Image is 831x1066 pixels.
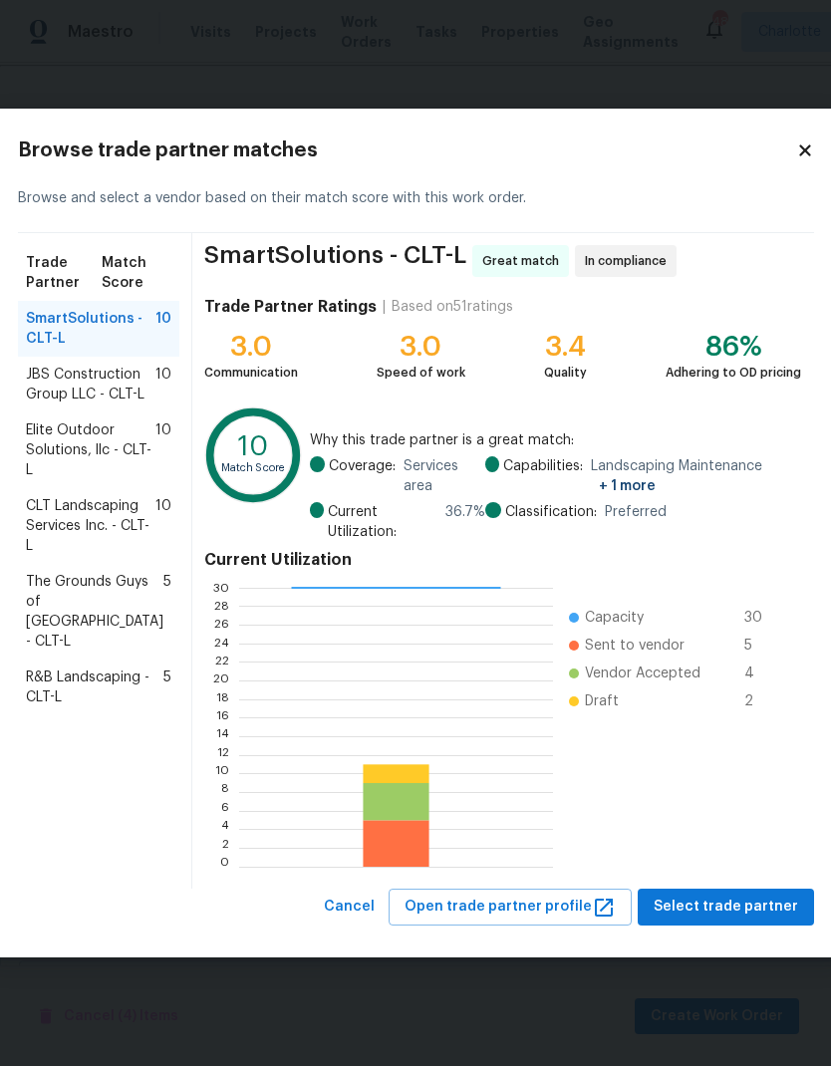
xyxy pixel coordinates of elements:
[585,251,675,271] span: In compliance
[585,636,685,656] span: Sent to vendor
[666,363,801,383] div: Adhering to OD pricing
[654,895,798,920] span: Select trade partner
[404,456,485,496] span: Services area
[213,674,229,686] text: 20
[220,861,229,873] text: 0
[744,608,776,628] span: 30
[585,664,700,683] span: Vendor Accepted
[26,572,163,652] span: The Grounds Guys of [GEOGRAPHIC_DATA] - CLT-L
[544,363,587,383] div: Quality
[389,889,632,926] button: Open trade partner profile
[18,140,796,160] h2: Browse trade partner matches
[155,496,171,556] span: 10
[316,889,383,926] button: Cancel
[26,496,155,556] span: CLT Landscaping Services Inc. - CLT-L
[214,619,229,631] text: 26
[204,337,298,357] div: 3.0
[26,309,155,349] span: SmartSolutions - CLT-L
[329,456,396,496] span: Coverage:
[18,164,814,233] div: Browse and select a vendor based on their match score with this work order.
[214,638,229,650] text: 24
[310,430,801,450] span: Why this trade partner is a great match:
[744,691,776,711] span: 2
[377,297,392,317] div: |
[221,805,229,817] text: 6
[213,582,229,594] text: 30
[591,456,801,496] span: Landscaping Maintenance
[666,337,801,357] div: 86%
[328,502,437,542] span: Current Utilization:
[638,889,814,926] button: Select trade partner
[26,420,155,480] span: Elite Outdoor Solutions, llc - CLT-L
[221,824,229,836] text: 4
[26,365,155,404] span: JBS Construction Group LLC - CLT-L
[215,657,229,668] text: 22
[155,420,171,480] span: 10
[216,693,229,705] text: 18
[238,434,268,461] text: 10
[599,479,656,493] span: + 1 more
[204,297,377,317] h4: Trade Partner Ratings
[544,337,587,357] div: 3.4
[204,245,466,277] span: SmartSolutions - CLT-L
[445,502,485,542] span: 36.7 %
[163,667,171,707] span: 5
[216,712,229,724] text: 16
[155,309,171,349] span: 10
[222,842,229,854] text: 2
[155,365,171,404] span: 10
[505,502,597,522] span: Classification:
[163,572,171,652] span: 5
[204,363,298,383] div: Communication
[377,363,465,383] div: Speed of work
[221,786,229,798] text: 8
[482,251,567,271] span: Great match
[744,636,776,656] span: 5
[585,691,619,711] span: Draft
[214,601,229,613] text: 28
[392,297,513,317] div: Based on 51 ratings
[744,664,776,683] span: 4
[503,456,583,496] span: Capabilities:
[324,895,375,920] span: Cancel
[377,337,465,357] div: 3.0
[605,502,667,522] span: Preferred
[26,253,102,293] span: Trade Partner
[217,749,229,761] text: 12
[585,608,644,628] span: Capacity
[220,463,285,474] text: Match Score
[216,730,229,742] text: 14
[215,768,229,780] text: 10
[26,667,163,707] span: R&B Landscaping - CLT-L
[204,550,802,570] h4: Current Utilization
[405,895,616,920] span: Open trade partner profile
[102,253,171,293] span: Match Score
